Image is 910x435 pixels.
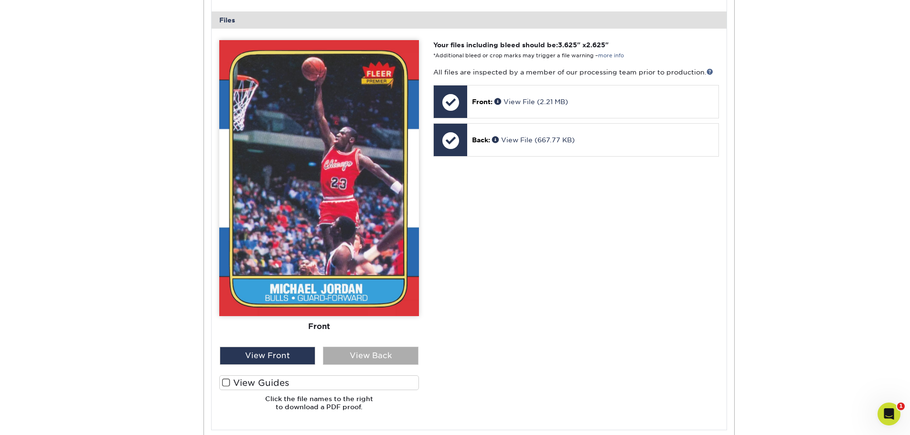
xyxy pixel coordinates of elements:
[878,403,900,425] iframe: Intercom live chat
[586,41,605,49] span: 2.625
[219,395,419,418] h6: Click the file names to the right to download a PDF proof.
[472,98,492,106] span: Front:
[212,11,727,29] div: Files
[472,136,490,144] span: Back:
[494,98,568,106] a: View File (2.21 MB)
[433,53,624,59] small: *Additional bleed or crop marks may trigger a file warning –
[897,403,905,410] span: 1
[433,41,609,49] strong: Your files including bleed should be: " x "
[492,136,575,144] a: View File (667.77 KB)
[220,347,315,365] div: View Front
[558,41,577,49] span: 3.625
[433,67,718,77] p: All files are inspected by a member of our processing team prior to production.
[219,375,419,390] label: View Guides
[219,316,419,337] div: Front
[323,347,418,365] div: View Back
[598,53,624,59] a: more info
